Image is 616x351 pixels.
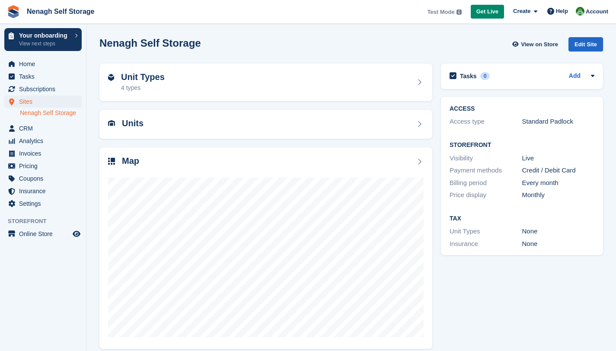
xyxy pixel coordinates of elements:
a: Edit Site [568,37,603,55]
a: menu [4,147,82,160]
div: Price display [450,190,522,200]
span: Online Store [19,228,71,240]
span: Tasks [19,70,71,83]
div: None [522,227,595,236]
h2: ACCESS [450,105,594,112]
a: menu [4,160,82,172]
div: Payment methods [450,166,522,175]
img: icon-info-grey-7440780725fd019a000dd9b08b2336e03edf1995a4989e88bcd33f0948082b44.svg [456,10,462,15]
div: Unit Types [450,227,522,236]
img: stora-icon-8386f47178a22dfd0bd8f6a31ec36ba5ce8667c1dd55bd0f319d3a0aa187defe.svg [7,5,20,18]
a: menu [4,96,82,108]
div: Standard Padlock [522,117,595,127]
span: Invoices [19,147,71,160]
div: Access type [450,117,522,127]
span: Get Live [476,7,498,16]
a: View on Store [511,37,562,51]
span: Storefront [8,217,86,226]
h2: Tasks [460,72,477,80]
span: CRM [19,122,71,134]
a: Get Live [471,5,504,19]
a: Units [99,110,432,139]
h2: Units [122,118,144,128]
img: map-icn-33ee37083ee616e46c38cad1a60f524a97daa1e2b2c8c0bc3eb3415660979fc1.svg [108,158,115,165]
h2: Unit Types [121,72,165,82]
img: unit-type-icn-2b2737a686de81e16bb02015468b77c625bbabd49415b5ef34ead5e3b44a266d.svg [108,74,114,81]
h2: Tax [450,215,594,222]
div: Visibility [450,153,522,163]
div: Billing period [450,178,522,188]
h2: Storefront [450,142,594,149]
a: Map [99,147,432,349]
a: Nenagh Self Storage [23,4,98,19]
img: unit-icn-7be61d7bf1b0ce9d3e12c5938cc71ed9869f7b940bace4675aadf7bd6d80202e.svg [108,120,115,126]
a: Unit Types 4 types [99,64,432,102]
span: Coupons [19,172,71,185]
a: menu [4,70,82,83]
a: Your onboarding View next steps [4,28,82,51]
div: Every month [522,178,595,188]
a: menu [4,172,82,185]
a: menu [4,122,82,134]
a: Add [569,71,581,81]
a: menu [4,135,82,147]
div: Credit / Debit Card [522,166,595,175]
a: menu [4,185,82,197]
a: menu [4,228,82,240]
img: Brian Comerford [576,7,584,16]
span: Help [556,7,568,16]
span: Pricing [19,160,71,172]
h2: Map [122,156,139,166]
span: Test Mode [427,8,454,16]
a: menu [4,58,82,70]
a: menu [4,198,82,210]
div: Edit Site [568,37,603,51]
a: Preview store [71,229,82,239]
span: Home [19,58,71,70]
a: menu [4,83,82,95]
span: Create [513,7,530,16]
div: None [522,239,595,249]
h2: Nenagh Self Storage [99,37,201,49]
span: Sites [19,96,71,108]
span: Subscriptions [19,83,71,95]
span: Analytics [19,135,71,147]
span: Insurance [19,185,71,197]
div: 0 [480,72,490,80]
p: View next steps [19,40,70,48]
div: Live [522,153,595,163]
span: View on Store [521,40,558,49]
span: Settings [19,198,71,210]
div: Insurance [450,239,522,249]
a: Nenagh Self Storage [20,109,82,117]
p: Your onboarding [19,32,70,38]
div: 4 types [121,83,165,93]
span: Account [586,7,608,16]
div: Monthly [522,190,595,200]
